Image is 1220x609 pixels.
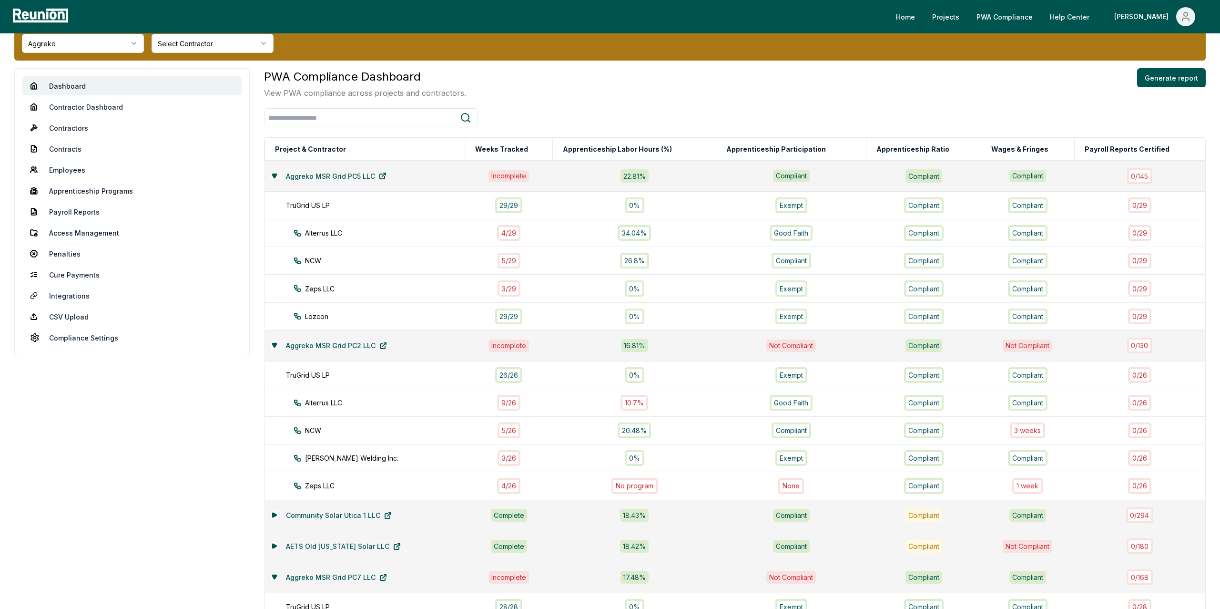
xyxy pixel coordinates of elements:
div: Compliant [772,423,811,438]
a: Contractor Dashboard [22,97,242,116]
div: 0 / 130 [1127,338,1153,353]
button: Generate report [1137,68,1206,87]
div: 0% [625,280,644,296]
button: Project & Contractor [273,140,348,159]
div: 0 / 29 [1128,309,1151,324]
div: Exempt [775,367,807,383]
div: 0 / 26 [1128,395,1151,411]
a: Payroll Reports [22,202,242,221]
a: AETS Old [US_STATE] Solar LLC [278,537,408,556]
div: [PERSON_NAME] [1114,7,1172,26]
button: Apprenticeship Ratio [874,140,951,159]
div: Compliant [904,253,944,268]
div: 10.7% [620,395,648,411]
div: 3 / 29 [498,280,520,296]
div: Complete [491,509,527,521]
div: Compliant [1009,170,1046,182]
div: Incomplete [488,340,529,352]
div: Compliant [1009,571,1046,583]
div: 0 / 168 [1127,569,1153,585]
div: 18.43 % [620,509,649,522]
div: Compliant [904,395,944,411]
div: 20.48% [618,423,651,438]
button: Payroll Reports Certified [1083,140,1171,159]
a: Apprenticeship Programs [22,181,242,200]
div: 4 / 26 [497,478,520,494]
div: Compliant [773,509,810,521]
div: Compliant [905,571,942,584]
div: 0% [625,450,644,466]
div: Incomplete [488,571,529,583]
div: 26 / 26 [495,367,522,383]
div: 34.04% [618,225,651,241]
div: Compliant [773,170,810,182]
div: NCW [294,425,482,435]
div: 16.81 % [621,339,648,352]
div: 0% [625,309,644,324]
div: Compliant [1008,450,1047,466]
p: View PWA compliance across projects and contractors. [264,87,466,99]
div: Incomplete [488,170,529,182]
div: Exempt [775,197,807,213]
div: Compliant [905,339,942,352]
a: Projects [925,7,967,26]
button: Apprenticeship Participation [724,140,828,159]
a: Contracts [22,139,242,158]
button: Weeks Tracked [473,140,530,159]
a: Home [888,7,923,26]
div: Complete [491,540,527,552]
div: Zeps LLC [294,284,482,294]
div: Compliant [905,169,942,182]
div: Compliant [904,280,944,296]
button: Apprenticeship Labor Hours (%) [561,140,674,159]
div: 18.42 % [620,540,649,553]
div: Compliant [772,253,811,268]
div: Exempt [775,450,807,466]
div: Compliant [1008,309,1047,324]
div: 29 / 29 [495,197,522,213]
div: 0 / 294 [1126,507,1154,523]
div: 0 / 29 [1128,197,1151,213]
div: 0% [625,367,644,383]
div: Compliant [904,367,944,383]
div: Compliant [905,540,942,553]
div: Exempt [775,309,807,324]
div: 3 / 26 [498,450,520,466]
div: 3 week s [1010,423,1045,438]
div: TruGrid US LP [286,200,475,210]
div: 9 / 26 [497,395,520,411]
div: 0 / 26 [1128,367,1151,383]
div: Alterrus LLC [294,228,482,238]
div: Compliant [904,197,944,213]
a: Employees [22,160,242,179]
a: Cure Payments [22,265,242,284]
div: Lozcon [294,311,482,321]
div: Compliant [1009,509,1046,521]
div: Compliant [905,509,942,522]
div: 17.48 % [620,571,649,584]
div: TruGrid US LP [286,370,475,380]
div: Compliant [904,225,944,241]
div: No program [611,478,658,494]
a: Integrations [22,286,242,305]
div: 26.8% [620,253,649,268]
div: Compliant [904,450,944,466]
a: CSV Upload [22,307,242,326]
a: Dashboard [22,76,242,95]
div: 0 / 180 [1127,538,1153,554]
a: Penalties [22,244,242,263]
div: Zeps LLC [294,481,482,491]
div: Not Compliant [766,571,816,583]
nav: Main [888,7,1210,26]
a: Help Center [1042,7,1097,26]
a: Aggreko MSR Grid PC5 LLC [278,166,394,186]
a: PWA Compliance [969,7,1040,26]
div: Not Compliant [1003,340,1052,352]
div: 0 / 29 [1128,280,1151,296]
a: Access Management [22,223,242,242]
div: 0 / 26 [1128,450,1151,466]
div: Alterrus LLC [294,398,482,408]
div: 0 / 29 [1128,225,1151,241]
div: Compliant [904,309,944,324]
button: Wages & Fringes [989,140,1050,159]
